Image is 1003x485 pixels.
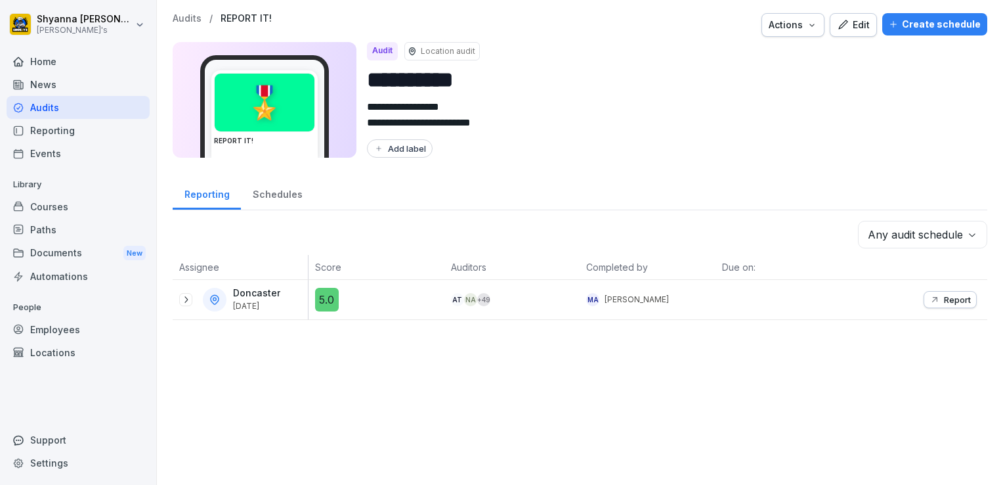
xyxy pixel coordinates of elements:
a: Schedules [241,176,314,210]
p: Doncaster [233,288,280,299]
p: Score [315,260,438,274]
div: NA [464,293,477,306]
th: Due on: [715,255,851,280]
div: + 49 [477,293,490,306]
div: Actions [769,18,817,32]
p: / [209,13,213,24]
p: Shyanna [PERSON_NAME] [37,14,133,25]
a: Locations [7,341,150,364]
a: Audits [7,96,150,119]
p: Library [7,174,150,195]
div: Add label [373,143,426,154]
a: Automations [7,265,150,288]
p: Completed by [586,260,709,274]
a: DocumentsNew [7,241,150,266]
button: Add label [367,139,433,158]
p: Report [944,294,971,305]
th: Auditors [444,255,580,280]
a: Home [7,50,150,73]
a: News [7,73,150,96]
p: People [7,297,150,318]
button: Create schedule [882,13,987,35]
a: Reporting [173,176,241,210]
div: Audit [367,42,398,60]
a: Reporting [7,119,150,142]
p: Location audit [421,45,475,57]
a: Settings [7,451,150,474]
div: MA [586,293,599,306]
p: [PERSON_NAME]'s [37,26,133,35]
div: Support [7,428,150,451]
p: Assignee [179,260,301,274]
a: REPORT IT! [221,13,272,24]
div: AT [451,293,464,306]
button: Report [924,291,977,308]
a: Employees [7,318,150,341]
h3: REPORT IT! [214,136,315,146]
a: Events [7,142,150,165]
button: Edit [830,13,877,37]
p: [DATE] [233,302,280,311]
a: Audits [173,13,202,24]
div: 5.0 [315,288,339,312]
div: Edit [837,18,870,32]
button: Actions [761,13,824,37]
div: New [123,246,146,261]
div: Create schedule [889,17,981,32]
a: Courses [7,195,150,218]
p: [PERSON_NAME] [605,294,669,306]
div: 🎖️ [215,74,314,131]
div: Documents [7,241,150,266]
a: Paths [7,218,150,241]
